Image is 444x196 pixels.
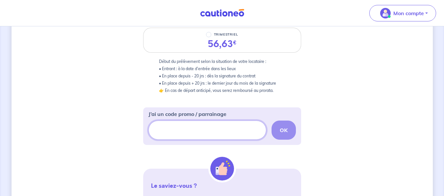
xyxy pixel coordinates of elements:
[369,5,436,21] button: illu_account_valid_menu.svgMon compte
[210,157,234,181] img: illu_alert_hand.svg
[151,182,293,190] p: Le saviez-vous ?
[159,58,285,94] p: Début du prélèvement selon la situation de votre locataire : • Entrant : à la date d’entrée dans ...
[393,9,424,17] p: Mon compte
[148,110,226,118] p: J’ai un code promo / parrainage
[380,8,391,18] img: illu_account_valid_menu.svg
[197,9,247,17] img: Cautioneo
[233,39,237,46] sup: €
[214,31,238,39] p: TRIMESTRIEL
[208,39,237,50] div: 56,63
